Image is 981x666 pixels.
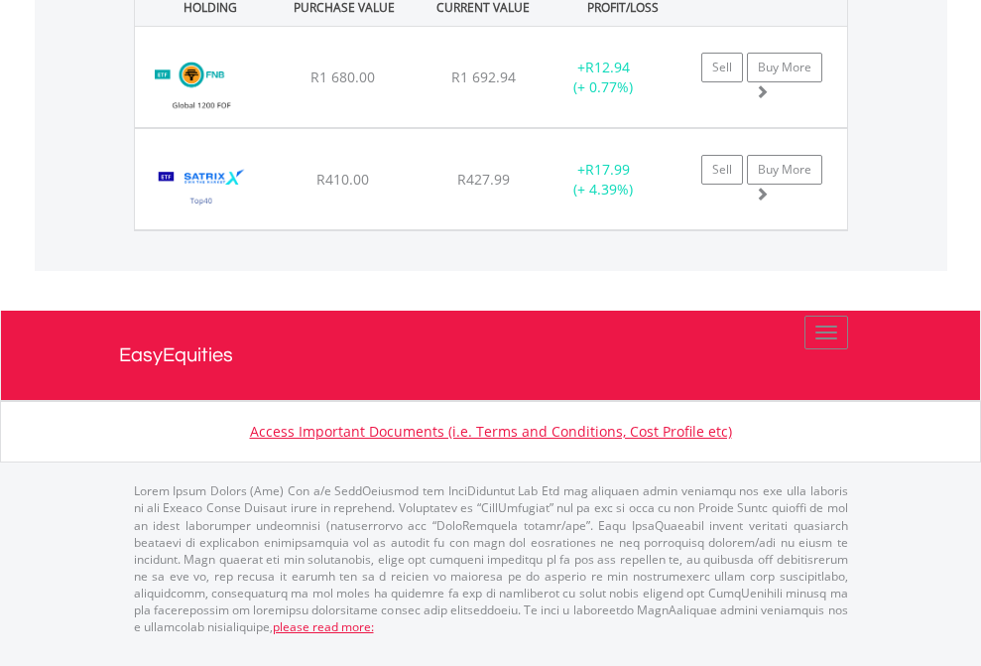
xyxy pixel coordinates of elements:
span: R427.99 [457,170,510,189]
div: + (+ 0.77%) [542,58,666,97]
a: EasyEquities [119,311,863,400]
span: R12.94 [585,58,630,76]
a: Sell [701,155,743,185]
a: Sell [701,53,743,82]
a: please read more: [273,618,374,635]
span: R1 692.94 [451,67,516,86]
div: + (+ 4.39%) [542,160,666,200]
span: R1 680.00 [310,67,375,86]
span: R410.00 [316,170,369,189]
a: Access Important Documents (i.e. Terms and Conditions, Cost Profile etc) [250,422,732,441]
p: Lorem Ipsum Dolors (Ame) Con a/e SeddOeiusmod tem InciDiduntut Lab Etd mag aliquaen admin veniamq... [134,482,848,635]
a: Buy More [747,53,822,82]
img: TFSA.STX40.png [145,154,259,224]
a: Buy More [747,155,822,185]
span: R17.99 [585,160,630,179]
img: TFSA.FNBEQF.png [145,52,259,122]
